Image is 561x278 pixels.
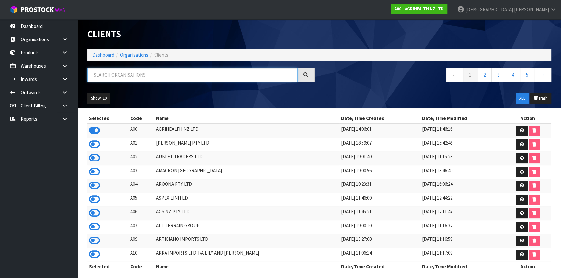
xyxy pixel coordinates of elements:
[87,93,110,104] button: Show: 10
[505,261,551,272] th: Action
[155,248,339,261] td: ARRA IMPORTS LTD T/A LILY AND [PERSON_NAME]
[155,220,339,234] td: ALL TERRAIN GROUP
[155,151,339,165] td: AUKLET TRADERS LTD
[87,113,129,124] th: Selected
[420,165,504,179] td: [DATE] 13:46:49
[477,68,492,82] a: 2
[491,68,506,82] a: 3
[21,6,54,14] span: ProStock
[534,68,551,82] a: →
[505,113,551,124] th: Action
[324,68,551,84] nav: Page navigation
[391,4,447,14] a: A00 - AGRIHEALTH NZ LTD
[129,138,155,151] td: A01
[420,193,504,206] td: [DATE] 12:44:22
[339,165,421,179] td: [DATE] 19:00:56
[155,138,339,151] td: [PERSON_NAME] PTY LTD
[129,193,155,206] td: A05
[339,124,421,138] td: [DATE] 14:06:01
[155,193,339,206] td: ASPEX LIMITED
[420,248,504,261] td: [DATE] 11:17:09
[463,68,477,82] a: 1
[420,124,504,138] td: [DATE] 11:46:16
[420,261,504,272] th: Date/Time Modified
[514,6,549,13] span: [PERSON_NAME]
[155,113,339,124] th: Name
[339,248,421,261] td: [DATE] 11:06:14
[129,248,155,261] td: A10
[129,165,155,179] td: A03
[420,220,504,234] td: [DATE] 11:16:32
[155,261,339,272] th: Name
[530,93,551,104] button: Trash
[129,220,155,234] td: A07
[420,206,504,220] td: [DATE] 12:11:47
[129,124,155,138] td: A00
[446,68,463,82] a: ←
[129,206,155,220] td: A06
[420,234,504,248] td: [DATE] 11:16:59
[155,234,339,248] td: ARTIGIANO IMPORTS LTD
[339,151,421,165] td: [DATE] 19:01:40
[129,151,155,165] td: A02
[155,179,339,193] td: AROONA PTY LTD
[55,7,65,13] small: WMS
[129,234,155,248] td: A09
[155,124,339,138] td: AGRIHEALTH NZ LTD
[506,68,520,82] a: 4
[420,113,504,124] th: Date/Time Modified
[155,206,339,220] td: ACS NZ PTY LTD
[155,165,339,179] td: AMACRON [GEOGRAPHIC_DATA]
[87,68,298,82] input: Search organisations
[339,193,421,206] td: [DATE] 11:46:00
[129,113,155,124] th: Code
[129,261,155,272] th: Code
[465,6,513,13] span: [DEMOGRAPHIC_DATA]
[516,93,529,104] button: ALL
[120,52,148,58] a: Organisations
[87,29,315,39] h1: Clients
[10,6,18,14] img: cube-alt.png
[395,6,444,12] strong: A00 - AGRIHEALTH NZ LTD
[154,52,168,58] span: Clients
[339,261,421,272] th: Date/Time Created
[87,261,129,272] th: Selected
[520,68,534,82] a: 5
[339,138,421,151] td: [DATE] 18:59:07
[420,179,504,193] td: [DATE] 16:06:24
[420,138,504,151] td: [DATE] 15:42:46
[339,113,421,124] th: Date/Time Created
[420,151,504,165] td: [DATE] 11:15:23
[339,206,421,220] td: [DATE] 11:45:21
[339,220,421,234] td: [DATE] 19:00:10
[339,234,421,248] td: [DATE] 13:27:08
[92,52,114,58] a: Dashboard
[339,179,421,193] td: [DATE] 10:23:31
[129,179,155,193] td: A04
